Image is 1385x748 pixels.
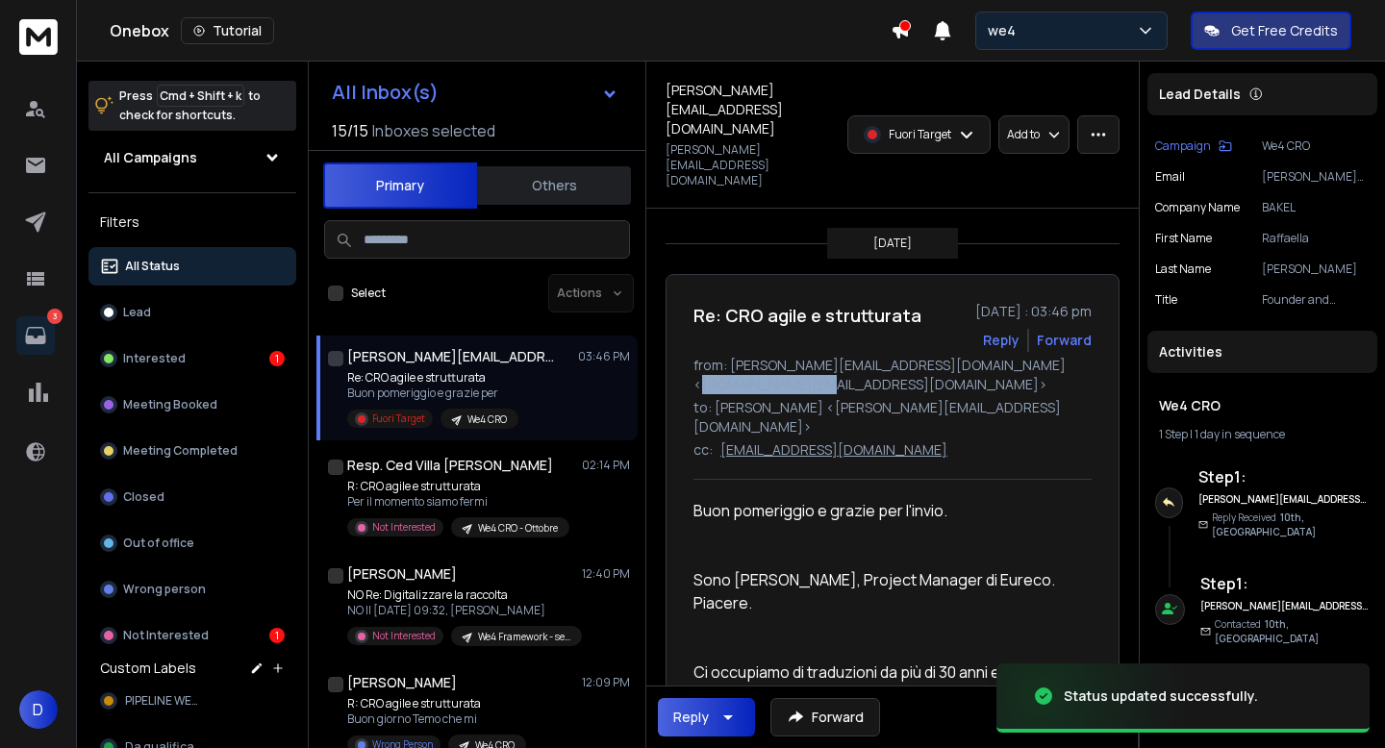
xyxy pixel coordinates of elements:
[332,83,439,102] h1: All Inbox(s)
[372,411,425,426] p: Fuori Target
[347,711,526,727] p: Buon giorno Temo che mi
[347,603,578,618] p: NO Il [DATE] 09:32, [PERSON_NAME]
[1200,599,1369,613] h6: [PERSON_NAME][EMAIL_ADDRESS][DOMAIN_NAME]
[347,587,578,603] p: NO Re: Digitalizzare la raccolta
[88,524,296,562] button: Out of office
[720,440,947,460] p: [EMAIL_ADDRESS][DOMAIN_NAME]
[125,259,180,274] p: All Status
[347,386,518,401] p: Buon pomeriggio e grazie per
[347,564,457,584] h1: [PERSON_NAME]
[372,520,436,535] p: Not Interested
[1037,331,1092,350] div: Forward
[693,499,1076,522] p: Buon pomeriggio e grazie per l'invio.
[889,127,951,142] p: Fuori Target
[347,456,553,475] h1: Resp. Ced Villa [PERSON_NAME]
[88,293,296,332] button: Lead
[119,87,261,125] p: Press to check for shortcuts.
[269,351,285,366] div: 1
[123,628,209,643] p: Not Interested
[88,570,296,609] button: Wrong person
[693,302,921,329] h1: Re: CRO agile e strutturata
[582,675,630,690] p: 12:09 PM
[1262,138,1370,154] p: We4 CRO
[123,305,151,320] p: Lead
[578,349,630,364] p: 03:46 PM
[673,708,709,727] div: Reply
[1155,231,1212,246] p: First Name
[1262,262,1370,277] p: [PERSON_NAME]
[88,138,296,177] button: All Campaigns
[666,142,836,188] p: [PERSON_NAME][EMAIL_ADDRESS][DOMAIN_NAME]
[104,148,197,167] h1: All Campaigns
[19,690,58,729] button: D
[1159,427,1366,442] div: |
[1159,85,1241,104] p: Lead Details
[1155,138,1211,154] p: Campaign
[110,17,891,44] div: Onebox
[125,693,199,709] span: PIPELINE WE4
[88,616,296,655] button: Not Interested1
[1212,511,1316,538] span: 10th, [GEOGRAPHIC_DATA]
[100,659,196,678] h3: Custom Labels
[123,443,238,459] p: Meeting Completed
[88,247,296,286] button: All Status
[123,489,164,505] p: Closed
[1159,396,1366,415] h1: We4 CRO
[988,21,1023,40] p: we4
[658,698,755,736] button: Reply
[347,696,526,711] p: R: CRO agile e strutturata
[372,629,436,643] p: Not Interested
[770,698,880,736] button: Forward
[88,209,296,236] h3: Filters
[477,164,631,207] button: Others
[372,119,495,142] h3: Inboxes selected
[123,582,206,597] p: Wrong person
[1215,617,1319,645] span: 10th, [GEOGRAPHIC_DATA]
[478,521,558,536] p: We4 CRO - Ottobre
[983,331,1020,350] button: Reply
[88,478,296,516] button: Closed
[16,316,55,355] a: 3
[88,432,296,470] button: Meeting Completed
[1155,292,1177,308] p: title
[582,458,630,473] p: 02:14 PM
[347,347,559,366] h1: [PERSON_NAME][EMAIL_ADDRESS][DOMAIN_NAME]
[582,566,630,582] p: 12:40 PM
[1200,572,1385,595] h6: Step 1 :
[1195,426,1285,442] span: 1 day in sequence
[467,412,507,427] p: We4 CRO
[1159,426,1188,442] span: 1 Step
[1215,617,1385,646] p: Contacted
[1191,12,1351,50] button: Get Free Credits
[123,351,186,366] p: Interested
[1155,169,1185,185] p: Email
[316,73,634,112] button: All Inbox(s)
[347,494,569,510] p: Per il momento siamo fermi
[1155,138,1232,154] button: Campaign
[1231,21,1338,40] p: Get Free Credits
[323,162,477,209] button: Primary
[1007,127,1040,142] p: Add to
[347,370,518,386] p: Re: CRO agile e strutturata
[181,17,274,44] button: Tutorial
[47,309,63,324] p: 3
[88,386,296,424] button: Meeting Booked
[1198,492,1367,507] h6: [PERSON_NAME][EMAIL_ADDRESS][DOMAIN_NAME]
[88,682,296,720] button: PIPELINE WE4
[1262,169,1370,185] p: [PERSON_NAME][EMAIL_ADDRESS][DOMAIN_NAME]
[347,479,569,494] p: R: CRO agile e strutturata
[1155,262,1211,277] p: Last Name
[347,673,457,692] h1: [PERSON_NAME]
[351,286,386,301] label: Select
[1212,511,1385,539] p: Reply Received
[1262,292,1370,308] p: Founder and Shareholder
[1064,686,1258,706] div: Status updated successfully.
[873,236,912,251] p: [DATE]
[693,568,1076,614] p: Sono [PERSON_NAME], Project Manager di Eureco. Piacere.
[975,302,1092,321] p: [DATE] : 03:46 pm
[123,397,217,412] p: Meeting Booked
[1262,200,1370,215] p: BAKEL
